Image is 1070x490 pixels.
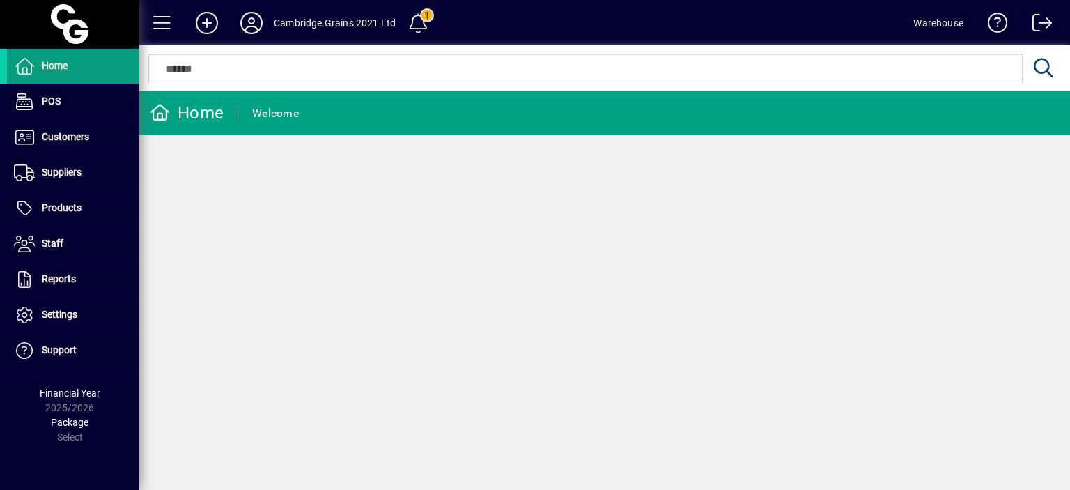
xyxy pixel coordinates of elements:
[150,102,224,124] div: Home
[7,262,139,297] a: Reports
[7,191,139,226] a: Products
[7,120,139,155] a: Customers
[42,95,61,107] span: POS
[42,60,68,71] span: Home
[274,12,396,34] div: Cambridge Grains 2021 Ltd
[7,227,139,261] a: Staff
[7,84,139,119] a: POS
[229,10,274,36] button: Profile
[51,417,88,428] span: Package
[42,309,77,320] span: Settings
[42,238,63,249] span: Staff
[7,155,139,190] a: Suppliers
[42,202,82,213] span: Products
[40,388,100,399] span: Financial Year
[42,344,77,355] span: Support
[42,167,82,178] span: Suppliers
[7,333,139,368] a: Support
[42,131,89,142] span: Customers
[7,298,139,332] a: Settings
[913,12,963,34] div: Warehouse
[252,102,299,125] div: Welcome
[1022,3,1053,48] a: Logout
[42,273,76,284] span: Reports
[185,10,229,36] button: Add
[977,3,1008,48] a: Knowledge Base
